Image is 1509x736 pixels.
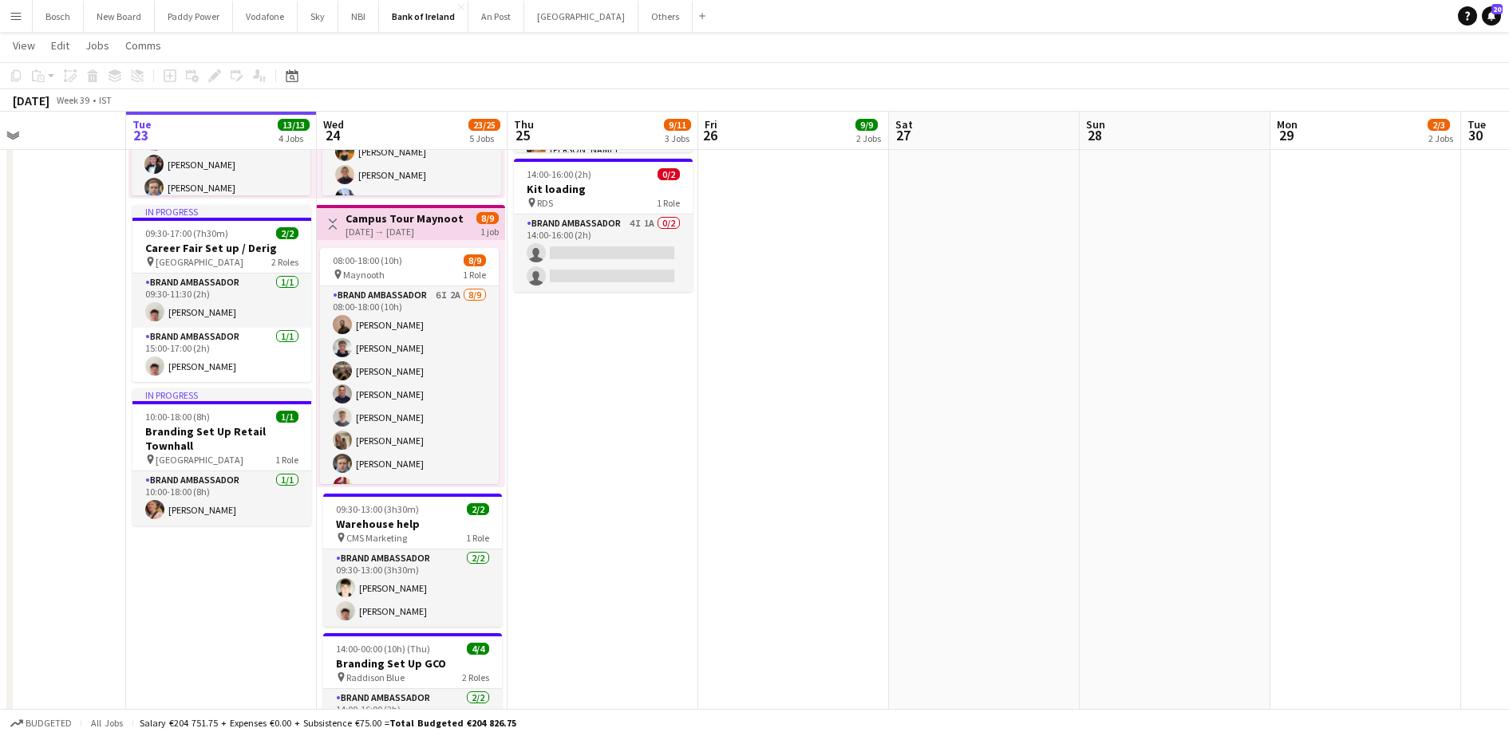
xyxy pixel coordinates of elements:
span: Tue [1468,117,1486,132]
button: New Board [84,1,155,32]
div: 2 Jobs [856,132,881,144]
app-card-role: Brand Ambassador6I2A8/908:00-18:00 (10h)[PERSON_NAME][PERSON_NAME][PERSON_NAME][PERSON_NAME][PERS... [320,286,499,525]
app-job-card: In progress09:30-17:00 (7h30m)2/2Career Fair Set up / Derig [GEOGRAPHIC_DATA]2 RolesBrand Ambassa... [132,205,311,382]
span: 9/9 [855,119,878,131]
h3: Warehouse help [323,517,502,531]
div: [DATE] → [DATE] [346,226,464,238]
span: View [13,38,35,53]
span: 09:30-17:00 (7h30m) [145,227,228,239]
span: CMS Marketing [346,532,407,544]
a: Edit [45,35,76,56]
span: Fri [705,117,717,132]
button: NBI [338,1,379,32]
button: Vodafone [233,1,298,32]
span: 23/25 [468,119,500,131]
span: Thu [514,117,534,132]
div: In progress [132,388,311,401]
div: In progress [132,205,311,218]
div: Salary €204 751.75 + Expenses €0.00 + Subsistence €75.00 = [140,717,516,729]
span: 1 Role [466,532,489,544]
a: Jobs [79,35,116,56]
span: 09:30-13:00 (3h30m) [336,503,419,515]
h3: Branding Set Up GCO [323,656,502,671]
h3: Career Fair Set up / Derig [132,241,311,255]
span: 2 Roles [462,671,489,683]
span: Sat [895,117,913,132]
span: Maynooth [343,269,385,281]
button: An Post [468,1,524,32]
span: Budgeted [26,718,72,729]
span: 1/1 [276,411,298,423]
span: 0/2 [658,168,680,180]
span: Mon [1277,117,1298,132]
app-card-role: Brand Ambassador1/110:00-18:00 (8h)[PERSON_NAME] [132,471,311,525]
a: 20 [1482,6,1501,26]
div: [DATE] [13,92,49,108]
div: 1 job [480,224,499,238]
app-job-card: In progress10:00-18:00 (8h)1/1Branding Set Up Retail Townhall [GEOGRAPHIC_DATA]1 RoleBrand Ambass... [132,388,311,525]
button: Bank of Ireland [379,1,468,32]
div: 2 Jobs [1428,132,1453,144]
span: 14:00-16:00 (2h) [527,168,591,180]
span: [GEOGRAPHIC_DATA] [156,454,243,466]
span: RDS [537,197,553,209]
button: Paddy Power [155,1,233,32]
span: 2/2 [276,227,298,239]
button: Others [638,1,693,32]
span: 29 [1274,126,1298,144]
span: 30 [1465,126,1486,144]
app-job-card: 08:00-18:00 (10h)8/9 Maynooth1 RoleBrand Ambassador6I2A8/908:00-18:00 (10h)[PERSON_NAME][PERSON_N... [320,248,499,484]
span: 9/11 [664,119,691,131]
span: 4/4 [467,643,489,655]
div: IST [99,94,112,106]
span: 27 [893,126,913,144]
app-card-role: Brand Ambassador4I1A0/214:00-16:00 (2h) [514,215,693,292]
div: 4 Jobs [278,132,309,144]
button: Bosch [33,1,84,32]
span: 20 [1491,4,1503,14]
app-card-role: Brand Ambassador2/209:30-13:00 (3h30m)[PERSON_NAME][PERSON_NAME] [323,549,502,627]
span: 08:00-18:00 (10h) [333,254,402,266]
span: 26 [702,126,717,144]
span: 2 Roles [271,256,298,268]
app-card-role: Brand Ambassador1/109:30-11:30 (2h)[PERSON_NAME] [132,274,311,328]
h3: Kit loading [514,182,693,196]
span: 2/3 [1428,119,1450,131]
h3: Branding Set Up Retail Townhall [132,424,311,453]
span: Raddison Blue [346,671,405,683]
span: Sun [1086,117,1105,132]
div: 3 Jobs [665,132,690,144]
span: 1 Role [275,454,298,466]
span: Comms [125,38,161,53]
div: 5 Jobs [469,132,500,144]
span: 13/13 [278,119,310,131]
span: Wed [323,117,344,132]
a: Comms [119,35,168,56]
h3: Campus Tour Maynooth [346,211,464,226]
span: [GEOGRAPHIC_DATA] [156,256,243,268]
span: 8/9 [476,212,499,224]
span: 28 [1084,126,1105,144]
span: 10:00-18:00 (8h) [145,411,210,423]
app-card-role: Brand Ambassador1/115:00-17:00 (2h)[PERSON_NAME] [132,328,311,382]
span: 1 Role [657,197,680,209]
app-job-card: 14:00-16:00 (2h)0/2Kit loading RDS1 RoleBrand Ambassador4I1A0/214:00-16:00 (2h) [514,159,693,292]
app-job-card: 09:30-13:00 (3h30m)2/2Warehouse help CMS Marketing1 RoleBrand Ambassador2/209:30-13:00 (3h30m)[PE... [323,494,502,627]
span: Tue [132,117,152,132]
span: 23 [130,126,152,144]
a: View [6,35,41,56]
span: 1 Role [463,269,486,281]
button: [GEOGRAPHIC_DATA] [524,1,638,32]
span: Week 39 [53,94,93,106]
span: 24 [321,126,344,144]
span: 8/9 [464,254,486,266]
span: 2/2 [467,503,489,515]
span: Jobs [85,38,109,53]
span: 25 [512,126,534,144]
span: 14:00-00:00 (10h) (Thu) [336,643,430,655]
